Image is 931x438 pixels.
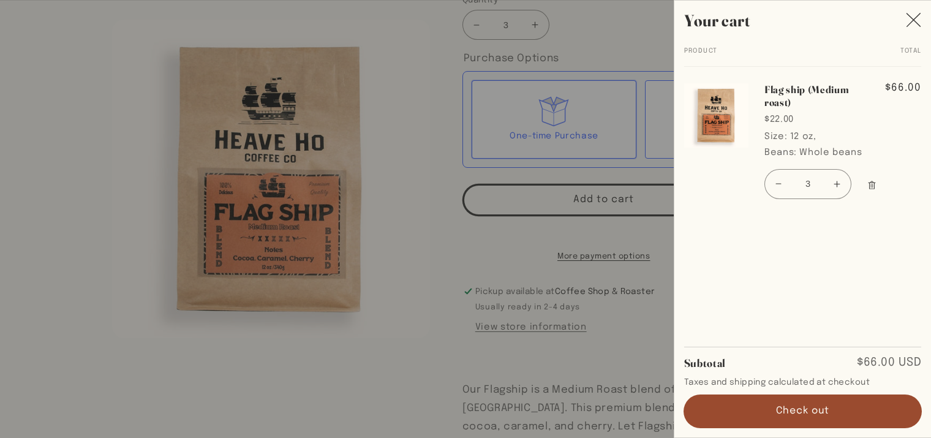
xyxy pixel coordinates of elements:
[790,132,816,141] dd: 12 oz,
[857,357,921,369] p: $66.00 USD
[684,10,751,31] h2: Your cart
[764,113,864,126] div: $22.00
[764,148,797,157] dt: Beans:
[684,358,726,369] h2: Subtotal
[899,7,927,35] button: Close
[764,83,864,109] a: Flag ship (Medium roast)
[684,47,803,67] th: Product
[861,172,884,198] button: Remove Flag ship (Medium roast) - 12 oz / Whole beans
[799,148,862,157] dd: Whole beans
[793,169,823,199] input: Quantity for Flag ship (Medium roast)
[764,132,787,141] dt: Size:
[803,47,922,67] th: Total
[684,376,922,388] small: Taxes and shipping calculated at checkout
[684,395,922,428] button: Check out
